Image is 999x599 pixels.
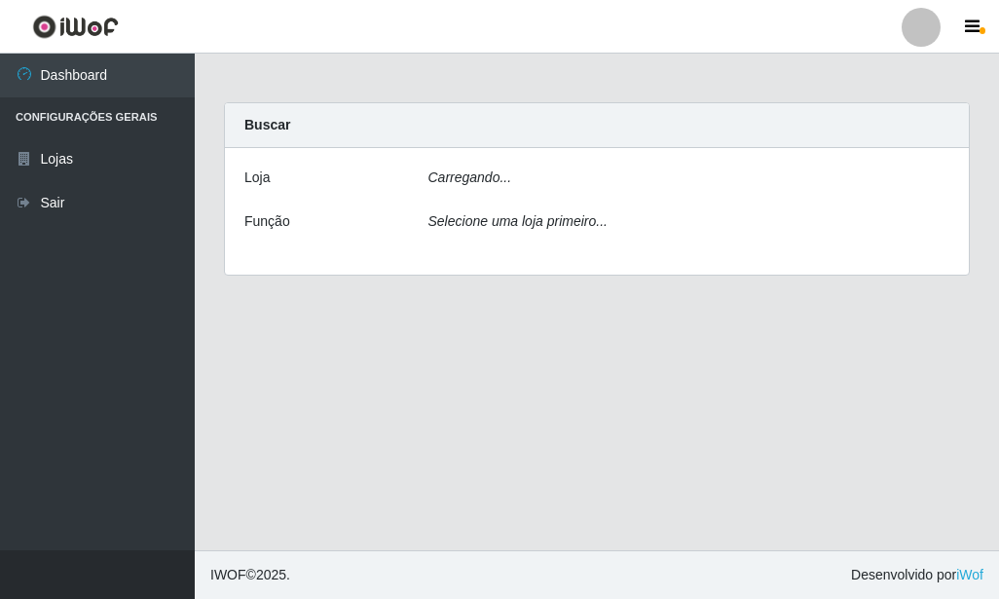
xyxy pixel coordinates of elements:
img: CoreUI Logo [32,15,119,39]
span: IWOF [210,567,246,582]
span: © 2025 . [210,565,290,585]
i: Carregando... [428,169,512,185]
a: iWof [956,567,983,582]
span: Desenvolvido por [851,565,983,585]
strong: Buscar [244,117,290,132]
label: Função [244,211,290,232]
label: Loja [244,168,270,188]
i: Selecione uma loja primeiro... [428,213,608,229]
